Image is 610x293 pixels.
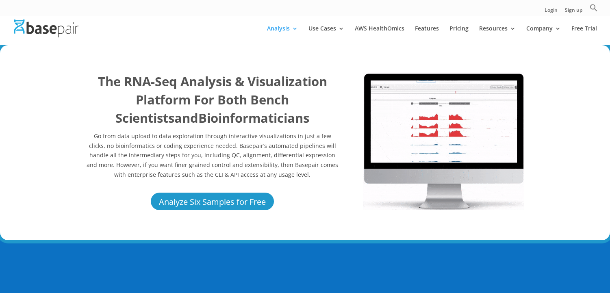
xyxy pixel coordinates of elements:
svg: Search [590,4,598,12]
b: Bioinformaticians [198,109,309,126]
a: Search Icon Link [590,4,598,16]
a: Pricing [449,26,469,45]
img: Basepair [14,20,78,37]
b: and [174,109,198,126]
img: RNA Seq 2022 [363,72,524,210]
a: Company [526,26,561,45]
a: Analyze Six Samples for Free [150,191,275,211]
a: Features [415,26,439,45]
a: Resources [479,26,516,45]
p: Go from data upload to data exploration through interactive visualizations in just a few clicks, ... [86,131,339,180]
a: AWS HealthOmics [355,26,404,45]
b: The RNA-Seq Analysis & Visualization Platform For Both Bench Scientists [98,73,327,126]
a: Sign up [565,8,582,16]
a: Use Cases [308,26,344,45]
a: Login [545,8,558,16]
a: Free Trial [571,26,597,45]
a: Analysis [267,26,298,45]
